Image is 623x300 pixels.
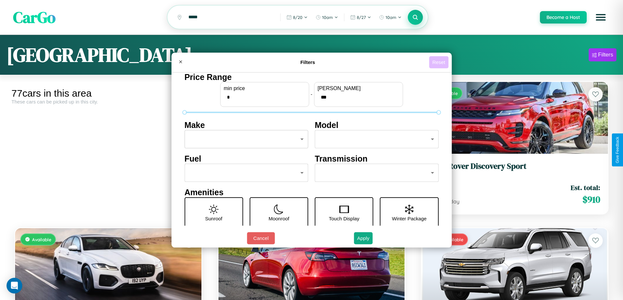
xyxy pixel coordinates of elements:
[329,214,359,223] p: Touch Display
[205,214,222,223] p: Sunroof
[11,99,205,104] div: These cars can be picked up in this city.
[386,15,396,20] span: 10am
[13,7,56,28] span: CarGo
[357,15,366,20] span: 8 / 27
[315,120,439,130] h4: Model
[347,12,374,23] button: 8/27
[7,41,192,68] h1: [GEOGRAPHIC_DATA]
[268,214,289,223] p: Moonroof
[283,12,311,23] button: 8/20
[11,88,205,99] div: 77 cars in this area
[598,52,613,58] div: Filters
[32,237,51,242] span: Available
[186,59,429,65] h4: Filters
[315,154,439,164] h4: Transmission
[293,15,303,20] span: 8 / 20
[7,278,22,293] div: Open Intercom Messenger
[392,214,427,223] p: Winter Package
[376,12,405,23] button: 10am
[446,198,459,205] span: / day
[571,183,600,192] span: Est. total:
[312,12,341,23] button: 10am
[429,162,600,178] a: Land Rover Discovery Sport2014
[311,90,312,99] p: -
[582,193,600,206] span: $ 910
[184,120,308,130] h4: Make
[224,86,305,91] label: min price
[184,154,308,164] h4: Fuel
[429,56,448,68] button: Reset
[322,15,333,20] span: 10am
[540,11,587,24] button: Become a Host
[184,72,439,82] h4: Price Range
[354,232,373,244] button: Apply
[592,8,610,26] button: Open menu
[429,162,600,171] h3: Land Rover Discovery Sport
[589,48,616,61] button: Filters
[615,137,620,163] div: Give Feedback
[247,232,275,244] button: Cancel
[318,86,399,91] label: [PERSON_NAME]
[184,188,439,197] h4: Amenities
